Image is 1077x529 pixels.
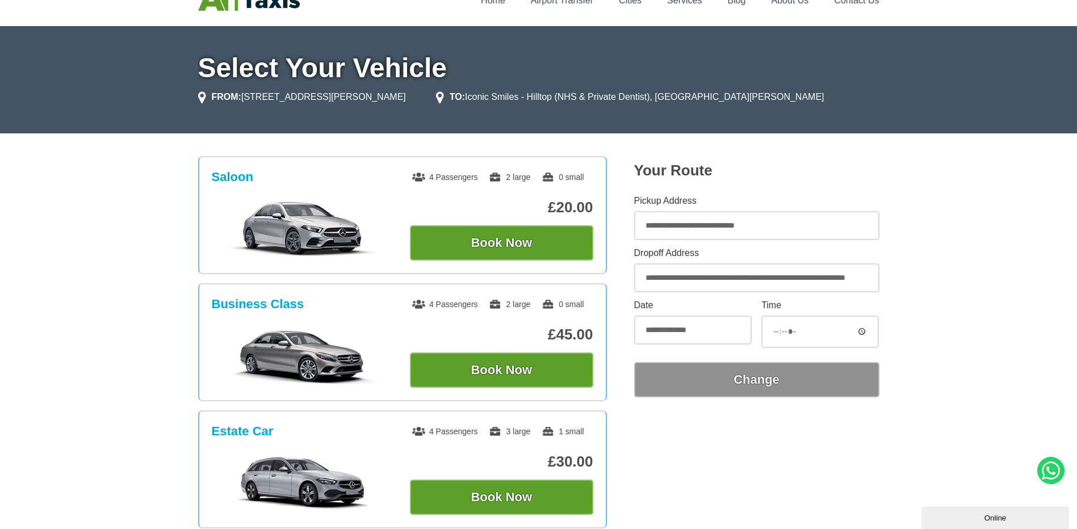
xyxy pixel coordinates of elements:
img: Saloon [217,200,388,257]
strong: TO: [450,92,465,102]
h3: Estate Car [212,424,274,439]
label: Pickup Address [634,196,879,205]
label: Time [761,301,879,310]
h1: Select Your Vehicle [198,54,879,82]
button: Book Now [410,352,593,388]
button: Change [634,362,879,397]
span: 0 small [542,300,584,309]
li: Iconic Smiles - Hilltop (NHS & Private Dentist), [GEOGRAPHIC_DATA][PERSON_NAME] [436,90,824,104]
strong: FROM: [212,92,241,102]
p: £45.00 [410,326,593,343]
p: £30.00 [410,453,593,471]
img: Business Class [217,328,388,384]
h3: Saloon [212,170,253,184]
label: Date [634,301,752,310]
span: 4 Passengers [412,173,478,182]
span: 4 Passengers [412,427,478,436]
img: Estate Car [217,455,388,511]
span: 0 small [542,173,584,182]
h2: Your Route [634,162,879,179]
li: [STREET_ADDRESS][PERSON_NAME] [198,90,406,104]
p: £20.00 [410,199,593,216]
span: 1 small [542,427,584,436]
button: Book Now [410,225,593,261]
span: 2 large [489,173,530,182]
span: 2 large [489,300,530,309]
h3: Business Class [212,297,304,312]
label: Dropoff Address [634,249,879,258]
button: Book Now [410,480,593,515]
iframe: chat widget [921,504,1071,529]
span: 3 large [489,427,530,436]
span: 4 Passengers [412,300,478,309]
